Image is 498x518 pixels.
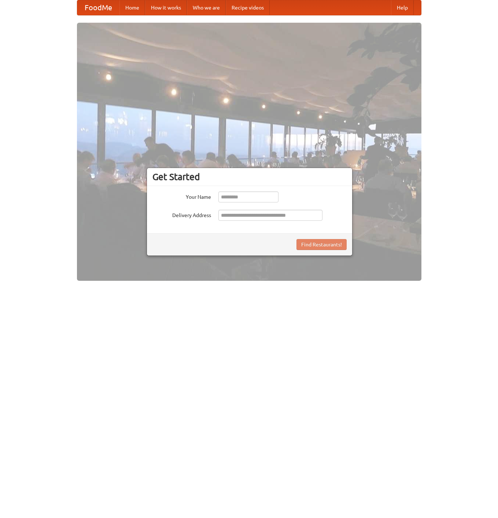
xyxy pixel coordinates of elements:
[152,210,211,219] label: Delivery Address
[391,0,414,15] a: Help
[119,0,145,15] a: Home
[152,171,347,182] h3: Get Started
[77,0,119,15] a: FoodMe
[187,0,226,15] a: Who we are
[226,0,270,15] a: Recipe videos
[296,239,347,250] button: Find Restaurants!
[145,0,187,15] a: How it works
[152,191,211,201] label: Your Name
